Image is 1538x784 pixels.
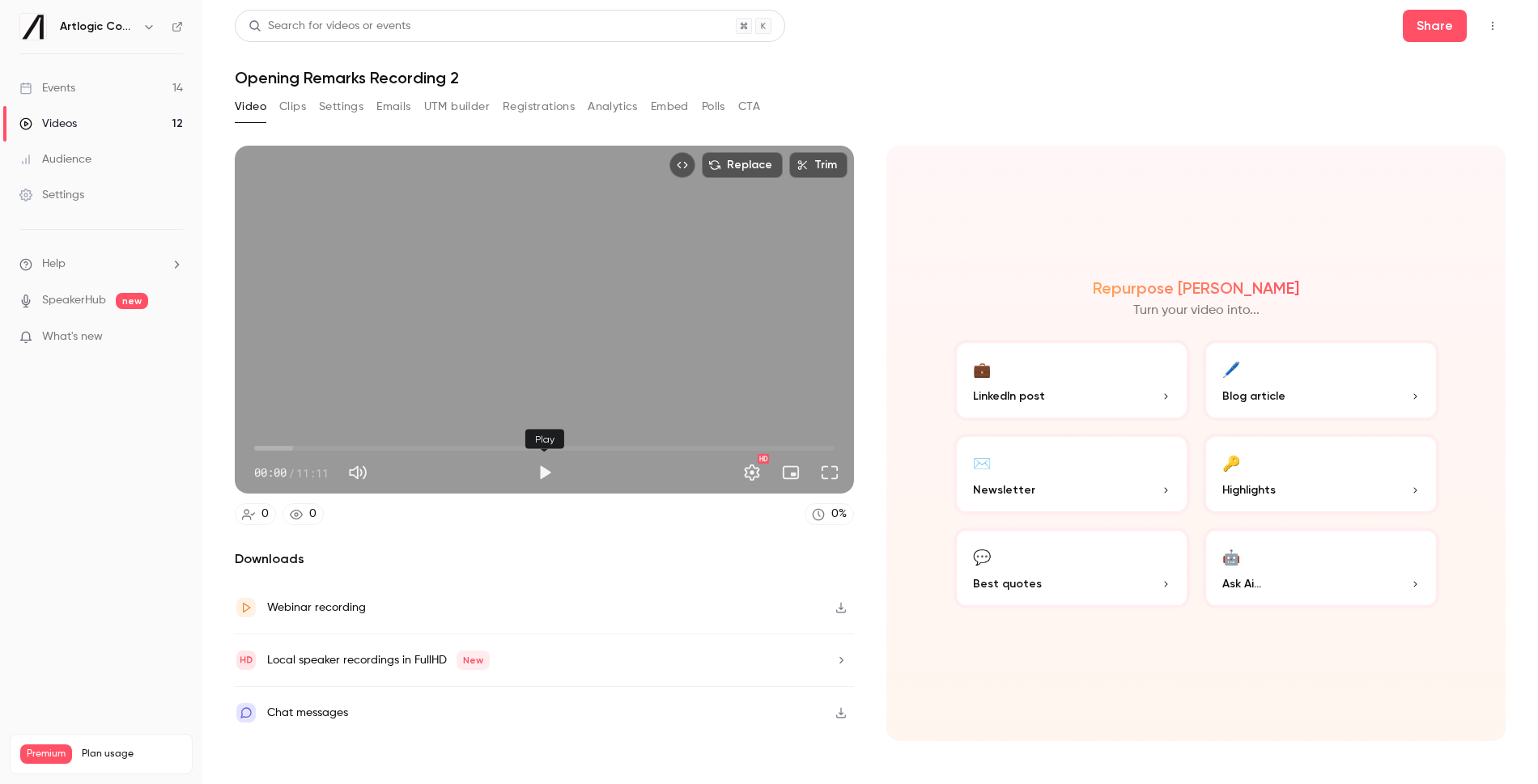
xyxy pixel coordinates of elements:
h1: Opening Remarks Recording 2 [235,68,1506,87]
div: Audience [19,151,91,167]
div: 0 % [831,506,847,523]
button: ✉️Newsletter [954,434,1190,515]
span: Highlights [1222,481,1276,498]
iframe: Noticeable Trigger [164,330,183,345]
button: Embed video [669,152,695,178]
div: Local speaker recordings in FullHD [267,651,490,670]
span: / [288,464,295,481]
div: Events [19,80,75,96]
div: HD [758,454,769,464]
div: 0 [309,506,317,523]
h2: Repurpose [PERSON_NAME] [1093,278,1299,298]
div: 💼 [973,356,991,381]
li: help-dropdown-opener [19,256,183,273]
span: Ask Ai... [1222,575,1261,592]
button: Settings [736,456,768,489]
div: Chat messages [267,703,348,723]
h6: Artlogic Connect 2025 [60,19,136,35]
div: 🖊️ [1222,356,1240,381]
div: Settings [19,187,84,203]
button: Analytics [588,94,638,120]
img: Artlogic Connect 2025 [20,14,46,40]
button: CTA [738,94,760,120]
span: Best quotes [973,575,1042,592]
div: 00:00 [254,464,329,481]
button: Emails [376,94,410,120]
div: 🔑 [1222,450,1240,475]
span: 00:00 [254,464,287,481]
button: Video [235,94,266,120]
button: 🔑Highlights [1203,434,1439,515]
span: Blog article [1222,388,1285,405]
button: Embed [651,94,689,120]
button: Replace [702,152,783,178]
button: 💬Best quotes [954,528,1190,608]
a: SpeakerHub [42,292,106,309]
button: UTM builder [424,94,490,120]
button: Settings [319,94,363,120]
button: Play [529,456,561,489]
div: 🤖 [1222,544,1240,569]
div: 0 [261,506,269,523]
div: Search for videos or events [249,18,410,35]
a: 0% [805,503,854,525]
div: Videos [19,116,77,132]
div: ✉️ [973,450,991,475]
button: Polls [702,94,725,120]
h2: Downloads [235,549,854,569]
span: 11:11 [296,464,329,481]
button: Registrations [503,94,575,120]
button: 🤖Ask Ai... [1203,528,1439,608]
button: Full screen [814,456,846,489]
button: Top Bar Actions [1480,13,1506,39]
span: New [457,651,490,670]
span: What's new [42,328,103,345]
span: Newsletter [973,481,1035,498]
button: 🖊️Blog article [1203,340,1439,421]
button: 💼LinkedIn post [954,340,1190,421]
div: Webinar recording [267,598,366,617]
span: Premium [20,744,72,764]
span: LinkedIn post [973,388,1045,405]
a: 0 [283,503,324,525]
span: Help [42,256,66,273]
p: Turn your video into... [1133,301,1260,320]
div: Play [525,430,564,449]
div: 💬 [973,544,991,569]
button: Trim [789,152,848,178]
button: Share [1403,10,1467,42]
button: Mute [342,456,374,489]
span: Plan usage [82,748,182,761]
a: 0 [235,503,276,525]
span: new [116,293,148,309]
button: Clips [279,94,306,120]
button: Turn on miniplayer [775,456,807,489]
